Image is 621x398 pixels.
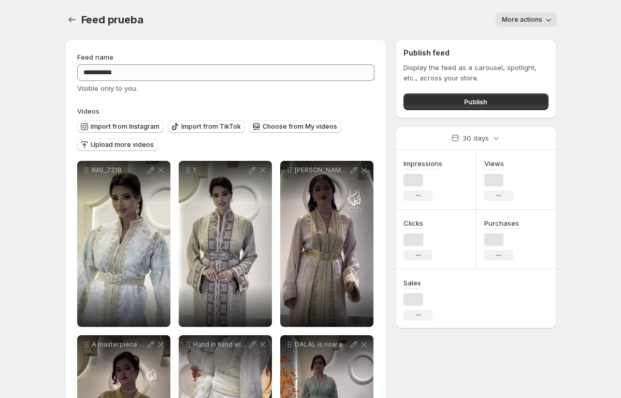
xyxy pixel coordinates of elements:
span: Feed name [77,53,113,61]
h3: Clicks [403,218,423,228]
button: Choose from My videos [249,120,341,133]
button: Import from Instagram [77,120,164,133]
p: 1 [193,166,247,174]
button: Upload more videos [77,139,158,151]
span: Videos [77,107,99,115]
button: Import from TikTok [168,120,245,133]
h3: Sales [403,278,421,288]
div: [PERSON_NAME] has arrived Hand embroidered with timeless artistry [PERSON_NAME] drapes in golden ... [280,161,373,327]
span: More actions [502,16,542,24]
p: Display the feed as a carousel, spotlight, etc., across your store. [403,62,548,83]
h2: Publish feed [403,48,548,58]
button: Settings [65,12,79,27]
span: Choose from My videos [263,122,337,131]
p: [PERSON_NAME] has arrived Hand embroidered with timeless artistry [PERSON_NAME] drapes in golden ... [295,166,349,174]
h3: Purchases [484,218,519,228]
p: DALAL is now available Architectural cut Embroidery with intention A presence that commands This ... [295,340,349,349]
button: Publish [403,93,548,110]
span: Import from Instagram [91,122,160,131]
span: Visible only to you. [77,84,138,92]
p: A masterpiece in white gold fully hand-embroidered with pearls and sequins crafted for lifes most... [92,340,146,349]
p: Hand in hand with her best friend the KE bride shines on her unforgettable day [193,340,247,349]
span: Import from TikTok [181,122,241,131]
p: IMG_7218 [92,166,146,174]
h3: Views [484,158,504,169]
span: Publish [464,97,487,107]
h3: Impressions [403,158,442,169]
div: IMG_7218 [77,161,170,327]
div: 1 [179,161,272,327]
span: Feed prueba [81,13,143,26]
span: Upload more videos [91,141,154,149]
button: More actions [496,12,557,27]
p: 30 days [463,133,489,143]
